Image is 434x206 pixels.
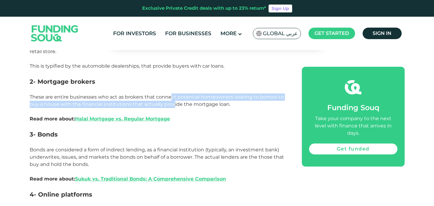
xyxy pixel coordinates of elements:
[112,29,158,39] a: For Investors
[30,147,284,167] span: Bonds are considered a form of indirect lending, as a financial institution (typically, an invest...
[256,31,262,36] img: SA Flag
[327,103,379,112] span: Funding Souq
[345,79,361,96] img: fsicon
[164,29,213,39] a: For Businesses
[373,30,391,36] span: Sign in
[30,78,95,85] span: 2- Mortgage brokers
[30,63,224,69] span: This is typified by the automobile dealerships, that provide buyers with car loans.
[269,5,292,12] a: Sign Up
[309,115,397,137] div: Take your company to the next level with finance that arrives in days.
[142,5,266,12] div: Exclusive Private Credit deals with up to 23% return*
[263,30,298,37] span: Global عربي
[30,41,288,54] span: The financing for these usually comes from banking and financial institutions but is dispersed th...
[30,94,284,122] span: These are entire businesses who act as brokers that connect potential homeowners looking to borro...
[309,144,397,154] a: Get funded
[30,116,170,122] strong: Read more about:
[30,191,92,198] span: 4- Online platforms
[30,131,58,138] span: 3- Bonds
[75,176,226,182] a: Sukuk vs. Traditional Bonds: A Comprehensive Comparison
[25,18,84,49] img: Logo
[363,28,402,39] a: Sign in
[75,116,170,122] a: Halal Mortgage vs. Regular Mortgage
[315,30,349,36] span: Get started
[220,30,237,36] span: More
[30,176,226,182] span: Read more about:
